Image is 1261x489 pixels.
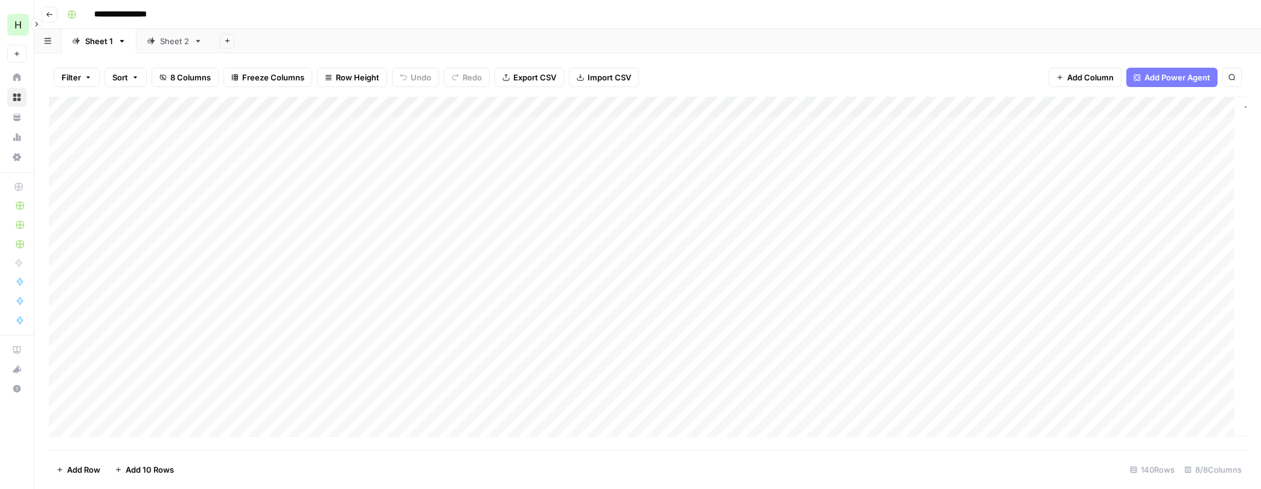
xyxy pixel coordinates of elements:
span: H [14,18,22,32]
span: Export CSV [513,71,556,83]
span: Undo [411,71,431,83]
a: AirOps Academy [7,340,27,360]
button: Filter [54,68,100,87]
a: Settings [7,147,27,167]
button: Add 10 Rows [107,460,181,479]
button: Add Column [1048,68,1121,87]
a: Sheet 2 [136,29,213,53]
div: Sheet 1 [85,35,113,47]
div: Sheet 2 [160,35,189,47]
a: Your Data [7,108,27,127]
span: Sort [112,71,128,83]
div: What's new? [8,360,26,378]
button: Export CSV [495,68,564,87]
span: Freeze Columns [242,71,304,83]
button: Undo [392,68,439,87]
span: Add 10 Rows [126,464,174,476]
span: Filter [62,71,81,83]
span: Add Power Agent [1144,71,1210,83]
a: Home [7,68,27,87]
a: Usage [7,128,27,147]
button: Help + Support [7,379,27,398]
button: 8 Columns [152,68,219,87]
button: Redo [444,68,490,87]
span: Add Row [67,464,100,476]
div: 140 Rows [1125,460,1179,479]
button: Sort [104,68,147,87]
span: Add Column [1067,71,1114,83]
a: Sheet 1 [62,29,136,53]
button: Row Height [317,68,387,87]
span: Row Height [336,71,379,83]
button: Workspace: Hasbrook [7,10,27,40]
button: Freeze Columns [223,68,312,87]
button: What's new? [7,360,27,379]
span: Import CSV [588,71,631,83]
button: Add Row [49,460,107,479]
span: Redo [463,71,482,83]
button: Import CSV [569,68,639,87]
span: 8 Columns [170,71,211,83]
div: 8/8 Columns [1179,460,1247,479]
button: Add Power Agent [1126,68,1218,87]
a: Browse [7,88,27,107]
